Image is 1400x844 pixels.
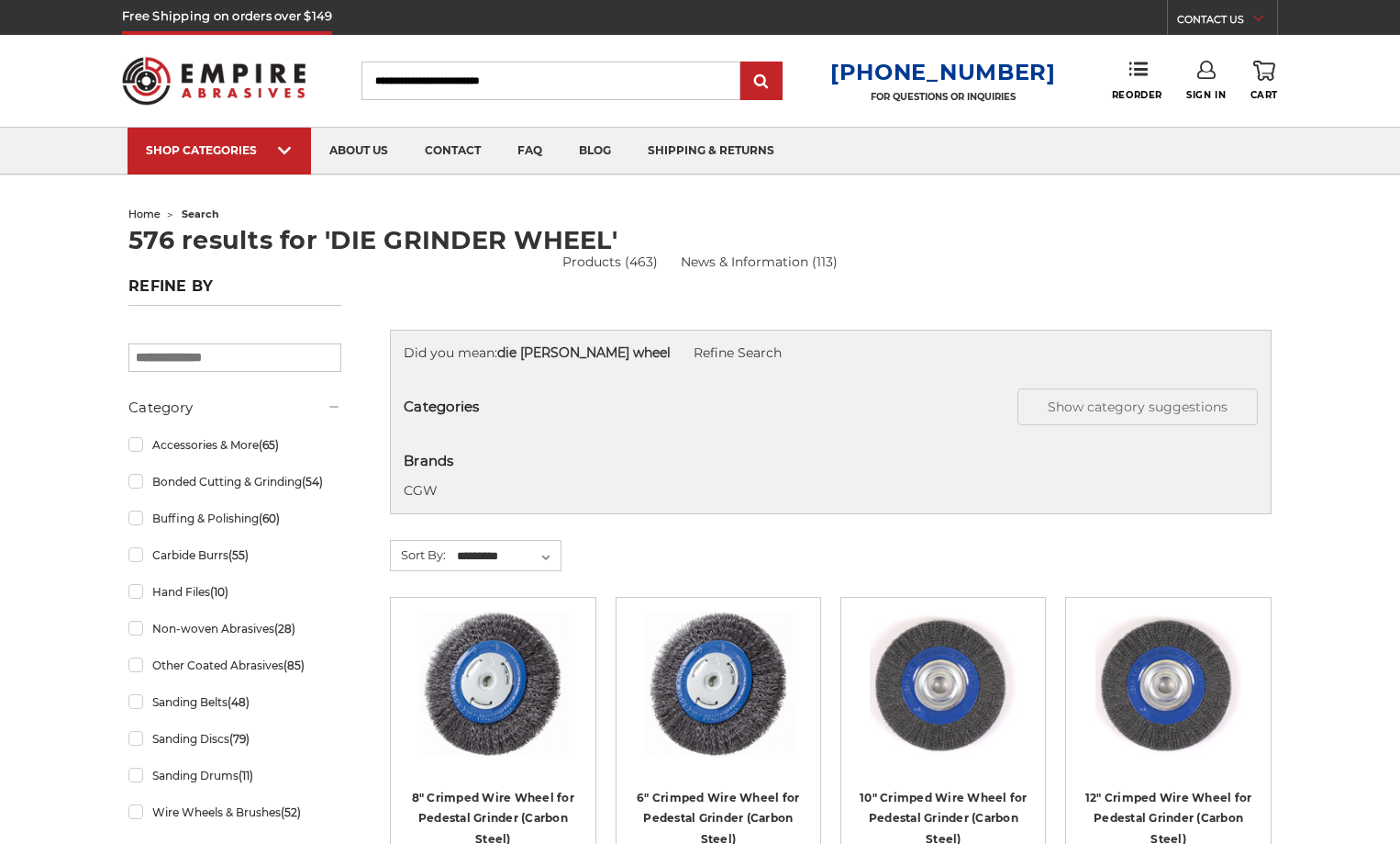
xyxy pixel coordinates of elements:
label: Sort By: [391,541,446,568]
h5: Brands [404,451,1258,472]
a: Wire Wheels & Brushes(52) [128,796,341,828]
a: Bonded Cutting & Grinding(54) [128,466,341,498]
a: about us [311,128,406,174]
span: (60) [259,512,280,525]
a: 8" Crimped Wire Wheel for Pedestal Grinder [404,611,582,789]
a: home [128,208,161,220]
span: (54) [302,475,323,489]
span: (11) [239,769,253,782]
img: 10" Crimped Wire Wheel for Pedestal Grinder [870,611,1017,758]
div: Did you mean: [404,343,1258,363]
a: Cart [1250,61,1278,101]
span: search [182,208,219,220]
button: Show category suggestions [1017,388,1258,425]
a: Accessories & More(65) [128,429,341,461]
span: (10) [210,585,228,599]
a: Sanding Discs(79) [128,723,341,755]
a: Buffing & Polishing(60) [128,502,341,535]
img: 8" Crimped Wire Wheel for Pedestal Grinder [416,611,570,758]
a: Sanding Drums(11) [128,760,341,792]
a: Other Coated Abrasives(85) [128,649,341,681]
img: 12" Crimped Wire Wheel for Pedestal Grinder [1095,611,1242,758]
span: Reorder [1112,89,1162,101]
span: (52) [281,805,301,819]
a: Reorder [1112,61,1162,100]
span: (85) [283,658,305,672]
span: (55) [228,548,249,562]
a: Products (463) [562,253,658,272]
div: SHOP CATEGORIES [146,143,293,157]
a: CONTACT US [1177,9,1277,35]
input: Submit [743,63,780,100]
h5: Refine by [128,277,341,306]
a: CGW [404,482,438,499]
a: 10" Crimped Wire Wheel for Pedestal Grinder [854,611,1032,789]
select: Sort By: [454,543,561,570]
a: shipping & returns [629,128,793,174]
a: 6" Crimped Wire Wheel for Pedestal Grinder [629,611,807,789]
a: faq [499,128,561,174]
p: FOR QUESTIONS OR INQUIRIES [830,91,1056,103]
strong: die [PERSON_NAME] wheel [497,344,671,361]
h1: 576 results for 'DIE GRINDER WHEEL' [128,228,1272,253]
span: (48) [228,695,250,709]
img: Empire Abrasives [122,45,306,117]
span: (65) [259,438,279,452]
a: [PHONE_NUMBER] [830,59,1056,85]
span: (28) [274,622,295,636]
a: Refine Search [694,344,782,361]
span: Cart [1250,89,1278,101]
span: (79) [229,732,250,746]
a: 12" Crimped Wire Wheel for Pedestal Grinder [1079,611,1257,789]
a: blog [561,128,629,174]
a: Non-woven Abrasives(28) [128,613,341,645]
h5: Category [128,397,341,419]
h5: Categories [404,388,1258,425]
a: Hand Files(10) [128,576,341,608]
a: contact [406,128,499,174]
a: Carbide Burrs(55) [128,539,341,571]
span: Sign In [1186,89,1226,101]
a: Sanding Belts(48) [128,686,341,718]
img: 6" Crimped Wire Wheel for Pedestal Grinder [641,611,795,758]
a: News & Information (113) [681,253,838,272]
